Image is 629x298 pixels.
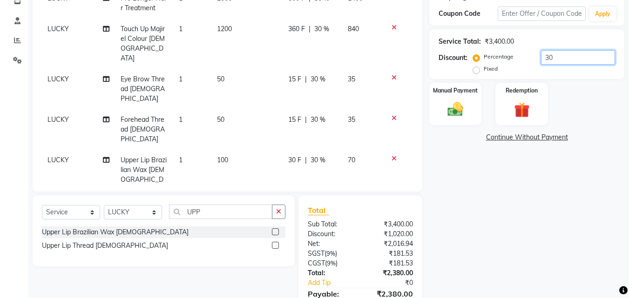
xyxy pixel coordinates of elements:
span: 360 F [288,24,305,34]
span: 840 [348,25,359,33]
span: Eye Brow Thread [DEMOGRAPHIC_DATA] [121,75,165,103]
img: _cash.svg [443,100,468,118]
span: CGST [308,259,325,267]
span: 1 [179,75,183,83]
span: 1 [179,156,183,164]
span: 1200 [217,25,232,33]
span: | [305,74,307,84]
div: Service Total: [439,37,481,46]
span: LUCKY [47,156,69,164]
span: 30 % [314,24,329,34]
span: LUCKY [47,75,69,83]
label: Manual Payment [433,86,478,95]
div: ₹3,400.00 [485,37,514,46]
span: LUCKY [47,25,69,33]
span: 15 F [288,74,301,84]
span: | [305,155,307,165]
span: 1 [179,115,183,124]
input: Search or Scan [169,205,272,219]
a: Continue Without Payment [431,132,622,142]
span: 50 [217,75,224,83]
label: Fixed [484,65,498,73]
span: 9% [326,250,335,257]
span: 15 F [288,115,301,125]
div: Upper Lip Brazilian Wax [DEMOGRAPHIC_DATA] [42,227,189,237]
div: Discount: [301,229,360,239]
button: Apply [589,7,616,21]
img: _gift.svg [509,100,534,119]
div: ₹0 [371,278,420,288]
div: Discount: [439,53,467,63]
span: 30 % [311,115,325,125]
div: Upper Lip Thread [DEMOGRAPHIC_DATA] [42,241,168,251]
div: ₹181.53 [360,258,420,268]
div: Net: [301,239,360,249]
span: 35 [348,75,355,83]
span: 1 [179,25,183,33]
span: 9% [327,259,336,267]
label: Percentage [484,53,514,61]
div: ( ) [301,258,360,268]
span: | [305,115,307,125]
div: ₹3,400.00 [360,219,420,229]
div: ₹2,016.94 [360,239,420,249]
span: Touch Up Majirel Colour [DEMOGRAPHIC_DATA] [121,25,165,62]
a: Add Tip [301,278,370,288]
div: Coupon Code [439,9,497,19]
input: Enter Offer / Coupon Code [498,7,586,21]
span: Total [308,205,329,215]
div: Total: [301,268,360,278]
div: ₹181.53 [360,249,420,258]
span: 30 % [311,155,325,165]
span: Upper Lip Brazilian Wax [DEMOGRAPHIC_DATA] [121,156,167,193]
label: Redemption [506,86,538,95]
span: 35 [348,115,355,124]
span: SGST [308,249,325,258]
span: Forehead Thread [DEMOGRAPHIC_DATA] [121,115,165,143]
span: 30 % [311,74,325,84]
span: | [309,24,311,34]
span: 50 [217,115,224,124]
div: ₹2,380.00 [360,268,420,278]
div: Sub Total: [301,219,360,229]
span: 30 F [288,155,301,165]
span: 70 [348,156,355,164]
div: ₹1,020.00 [360,229,420,239]
div: ( ) [301,249,360,258]
span: 100 [217,156,228,164]
span: LUCKY [47,115,69,124]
